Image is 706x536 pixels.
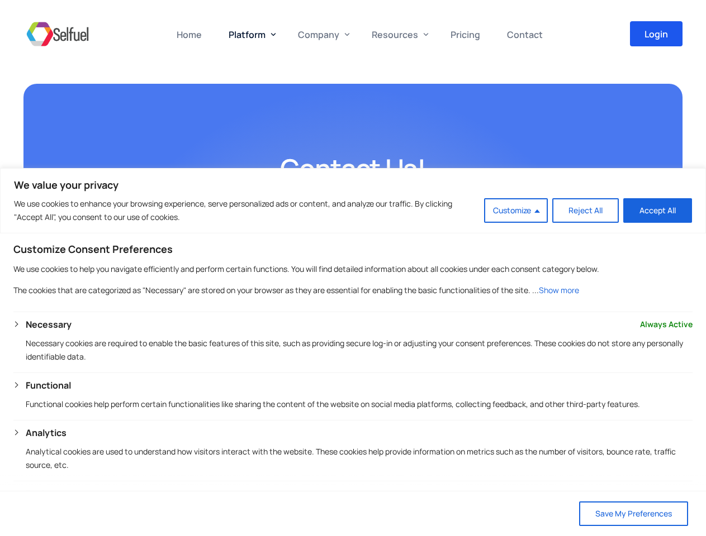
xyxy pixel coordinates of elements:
p: We use cookies to enhance your browsing experience, serve personalized ads or content, and analyz... [14,197,476,224]
button: Accept All [623,198,692,223]
span: Contact [507,28,543,41]
iframe: Chat Widget [520,415,706,536]
button: Customize [484,198,548,223]
p: We use cookies to help you navigate efficiently and perform certain functions. You will find deta... [13,262,693,276]
a: Login [630,21,683,46]
p: Functional cookies help perform certain functionalities like sharing the content of the website o... [26,398,693,411]
img: Selfuel - Democratizing Innovation [23,17,92,51]
span: Login [645,30,668,39]
span: Platform [229,28,266,41]
button: Functional [26,379,71,392]
span: Pricing [451,28,480,41]
p: The cookies that are categorized as "Necessary" are stored on your browser as they are essential ... [13,284,693,297]
span: Company [298,28,339,41]
span: Always Active [640,318,693,331]
span: Customize Consent Preferences [13,242,173,256]
button: Show more [539,284,579,297]
span: Resources [372,28,418,41]
button: Reject All [552,198,619,223]
p: We value your privacy [14,178,692,192]
span: Home [177,28,202,41]
p: Necessary cookies are required to enable the basic features of this site, such as providing secur... [26,337,693,363]
p: Analytical cookies are used to understand how visitors interact with the website. These cookies h... [26,445,693,472]
button: Necessary [26,318,72,331]
h2: Contact Us! [68,151,638,187]
button: Analytics [26,426,67,439]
